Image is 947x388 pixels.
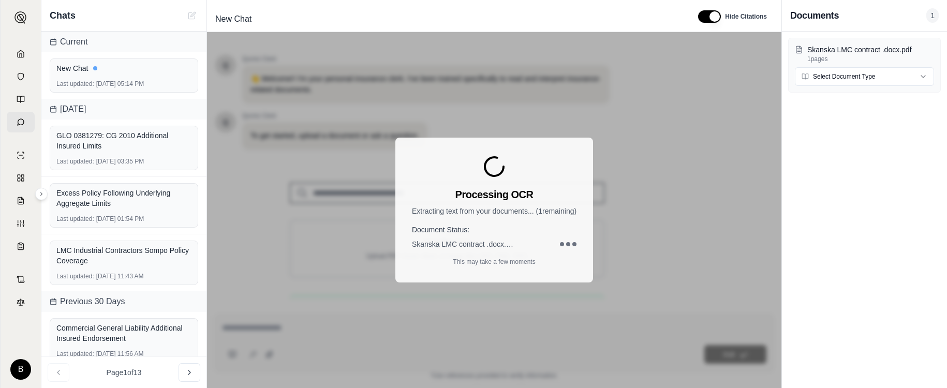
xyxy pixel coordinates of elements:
[7,43,35,64] a: Home
[7,112,35,132] a: Chat
[56,157,94,166] span: Last updated:
[7,145,35,166] a: Single Policy
[56,188,191,208] div: Excess Policy Following Underlying Aggregate Limits
[412,225,576,235] h4: Document Status:
[56,245,191,266] div: LMC Industrial Contractors Sompo Policy Coverage
[35,188,48,200] button: Expand sidebar
[211,11,256,27] span: New Chat
[14,11,27,24] img: Expand sidebar
[56,130,191,151] div: GLO 0381279: CG 2010 Additional Insured Limits
[807,55,934,63] p: 1 pages
[56,80,191,88] div: [DATE] 05:14 PM
[56,272,191,280] div: [DATE] 11:43 AM
[56,215,191,223] div: [DATE] 01:54 PM
[10,7,31,28] button: Expand sidebar
[453,258,535,266] p: This may take a few moments
[926,8,939,23] span: 1
[56,272,94,280] span: Last updated:
[7,292,35,312] a: Legal Search Engine
[41,99,206,120] div: [DATE]
[725,12,767,21] span: Hide Citations
[56,63,191,73] div: New Chat
[7,66,35,87] a: Documents Vault
[56,215,94,223] span: Last updated:
[7,236,35,257] a: Coverage Table
[56,350,94,358] span: Last updated:
[56,157,191,166] div: [DATE] 03:35 PM
[412,239,515,249] span: Skanska LMC contract .docx.pdf
[7,168,35,188] a: Policy Comparisons
[412,206,576,216] p: Extracting text from your documents... ( 1 remaining)
[41,291,206,312] div: Previous 30 Days
[7,269,35,290] a: Contract Analysis
[7,190,35,211] a: Claim Coverage
[41,32,206,52] div: Current
[107,367,142,378] span: Page 1 of 13
[211,11,686,27] div: Edit Title
[56,323,191,344] div: Commercial General Liability Additional Insured Endorsement
[7,213,35,234] a: Custom Report
[186,9,198,22] button: Cannot create new chat while OCR is processing
[455,187,534,202] h3: Processing OCR
[807,44,934,55] p: Skanska LMC contract .docx.pdf
[50,8,76,23] span: Chats
[795,44,934,63] button: Skanska LMC contract .docx.pdf1pages
[56,350,191,358] div: [DATE] 11:56 AM
[7,89,35,110] a: Prompt Library
[56,80,94,88] span: Last updated:
[790,8,839,23] h3: Documents
[10,359,31,380] div: B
